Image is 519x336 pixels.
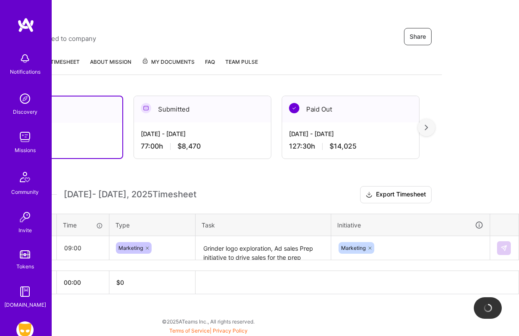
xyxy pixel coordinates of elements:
img: Submit [500,245,507,252]
div: Invite [19,226,32,235]
textarea: Grinder logo exploration, Ad sales Prep initiative to drive sales for the prep advertisers to sel... [196,237,330,260]
input: HH:MM [57,236,109,259]
span: Marketing [118,245,143,251]
div: Notifications [10,67,40,76]
span: Marketing [341,245,366,251]
span: Share [410,32,426,41]
button: Share [404,28,432,45]
th: Type [109,214,196,236]
i: icon Download [366,190,373,199]
span: Team Pulse [225,59,258,65]
a: Terms of Service [169,327,210,334]
div: [DATE] - [DATE] [141,129,264,138]
span: [DATE] - [DATE] , 2025 Timesheet [64,189,196,200]
div: 127:30 h [289,142,412,151]
a: About Mission [90,57,131,75]
img: logo [17,17,34,33]
span: $14,025 [329,142,357,151]
img: loading [482,302,494,314]
div: Paid Out [282,96,419,122]
span: | [169,327,248,334]
div: Discovery [13,107,37,116]
button: Export Timesheet [360,186,432,203]
div: Tokens [16,262,34,271]
a: FAQ [205,57,215,75]
th: Task [196,214,331,236]
th: 00:00 [57,271,109,294]
div: null [497,241,512,255]
div: Submitted [134,96,271,122]
span: $ 0 [116,279,124,286]
span: My Documents [142,57,195,67]
div: [DOMAIN_NAME] [4,300,46,309]
div: [DATE] - [DATE] [289,129,412,138]
img: teamwork [16,128,34,146]
span: $8,470 [177,142,201,151]
a: Team Pulse [225,57,258,75]
img: Invite [16,208,34,226]
a: Team timesheet [34,57,80,75]
div: Time [63,221,103,230]
div: Missions [15,146,36,155]
img: Submitted [141,103,151,113]
img: right [425,124,428,131]
img: Community [15,167,35,187]
img: tokens [20,250,30,258]
div: Initiative [337,220,484,230]
a: My Documents [142,57,195,75]
img: guide book [16,283,34,300]
img: bell [16,50,34,67]
div: Community [11,187,39,196]
img: discovery [16,90,34,107]
img: Paid Out [289,103,299,113]
div: 77:00 h [141,142,264,151]
a: Privacy Policy [213,327,248,334]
